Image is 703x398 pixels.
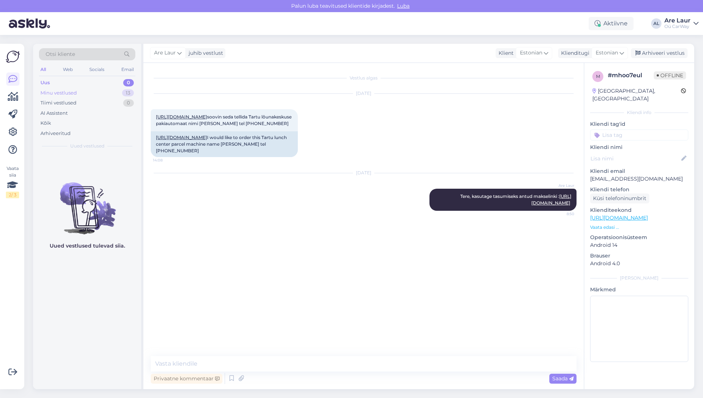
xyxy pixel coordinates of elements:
div: Privaatne kommentaar [151,374,222,384]
div: [PERSON_NAME] [590,275,688,281]
div: Email [120,65,135,74]
div: Vestlus algas [151,75,577,81]
img: Askly Logo [6,50,20,64]
p: Android 4.0 [590,260,688,267]
a: [URL][DOMAIN_NAME] [156,135,207,140]
div: [DATE] [151,90,577,97]
div: 2 / 3 [6,192,19,198]
a: Are LaurOü CarWay [664,18,699,29]
div: Tiimi vestlused [40,99,76,107]
p: Kliendi nimi [590,143,688,151]
span: Otsi kliente [46,50,75,58]
div: Web [61,65,74,74]
p: Kliendi email [590,167,688,175]
a: [URL][DOMAIN_NAME] [156,114,207,120]
span: Luba [395,3,412,9]
span: 8:50 [547,211,574,217]
p: Märkmed [590,286,688,294]
span: Saada [552,375,574,382]
a: [URL][DOMAIN_NAME] [590,214,648,221]
span: 14:08 [153,157,181,163]
p: Vaata edasi ... [590,224,688,231]
div: Arhiveeri vestlus [631,48,688,58]
p: Uued vestlused tulevad siia. [50,242,125,250]
div: # mhoo7eul [608,71,654,80]
div: [DATE] [151,170,577,176]
div: AL [651,18,661,29]
div: 13 [122,89,134,97]
div: 0 [123,79,134,86]
div: Klienditugi [558,49,589,57]
span: Uued vestlused [70,143,104,149]
div: 0 [123,99,134,107]
div: Aktiivne [589,17,634,30]
div: Vaata siia [6,165,19,198]
input: Lisa tag [590,129,688,141]
div: Are Laur [664,18,690,24]
p: Kliendi tag'id [590,120,688,128]
div: Minu vestlused [40,89,77,97]
div: Arhiveeritud [40,130,71,137]
div: All [39,65,47,74]
div: Socials [88,65,106,74]
div: Oü CarWay [664,24,690,29]
p: Klienditeekond [590,206,688,214]
span: Are Laur [547,183,574,188]
div: AI Assistent [40,110,68,117]
div: Uus [40,79,50,86]
p: Kliendi telefon [590,186,688,193]
div: Kliendi info [590,109,688,116]
img: No chats [33,169,141,235]
p: Android 14 [590,241,688,249]
p: Brauser [590,252,688,260]
span: Are Laur [154,49,176,57]
div: [GEOGRAPHIC_DATA], [GEOGRAPHIC_DATA] [592,87,681,103]
span: Estonian [596,49,618,57]
span: soovin seda tellida Tartu lõunakeskuse pakiautomaat nimi [PERSON_NAME] tel [PHONE_NUMBER] [156,114,293,126]
span: Offline [654,71,686,79]
div: Klient [496,49,514,57]
p: Operatsioonisüsteem [590,234,688,241]
p: [EMAIL_ADDRESS][DOMAIN_NAME] [590,175,688,183]
div: juhib vestlust [186,49,223,57]
input: Lisa nimi [590,154,680,163]
div: I would like to order this Tartu lunch center parcel machine name [PERSON_NAME] tel [PHONE_NUMBER] [151,131,298,157]
span: Tere, kasutage tasumiseks antud makselinki : [460,193,571,206]
span: m [596,74,600,79]
span: Estonian [520,49,542,57]
div: Küsi telefoninumbrit [590,193,649,203]
div: Kõik [40,120,51,127]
